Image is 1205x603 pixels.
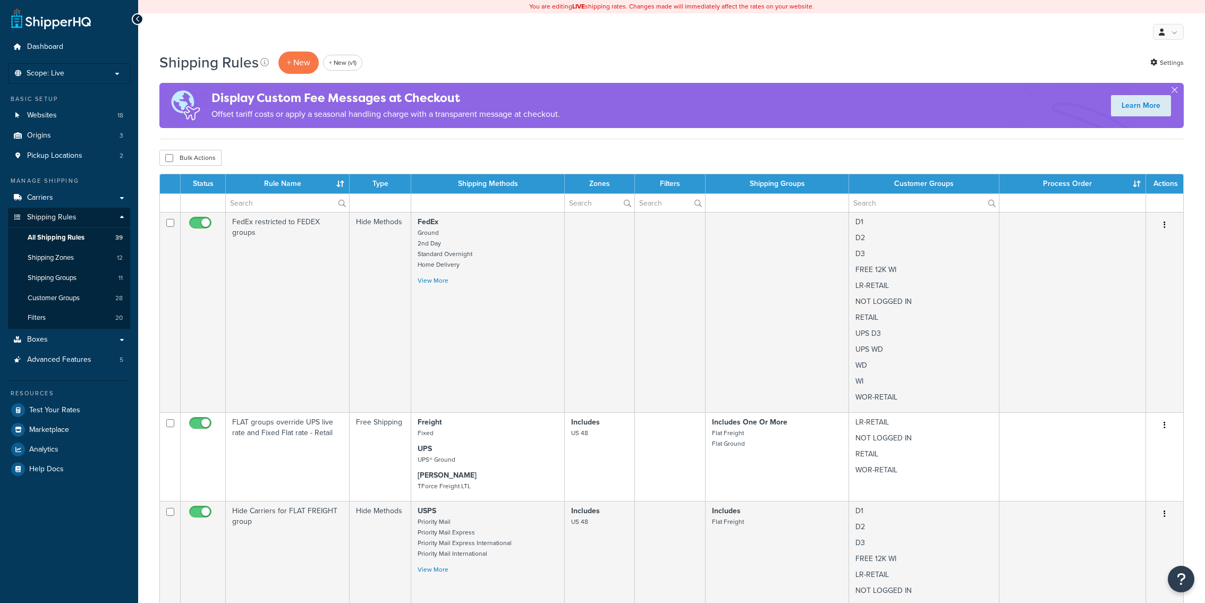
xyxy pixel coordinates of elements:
[418,216,438,227] strong: FedEx
[571,505,600,516] strong: Includes
[855,360,992,371] p: WD
[226,174,350,193] th: Rule Name : activate to sort column ascending
[712,417,787,428] strong: Includes One Or More
[8,188,130,208] a: Carriers
[211,89,560,107] h4: Display Custom Fee Messages at Checkout
[571,428,588,438] small: US 48
[1146,174,1183,193] th: Actions
[855,570,992,580] p: LR-RETAIL
[635,174,705,193] th: Filters
[8,350,130,370] a: Advanced Features 5
[8,228,130,248] a: All Shipping Rules 39
[226,194,349,212] input: Search
[8,460,130,479] a: Help Docs
[565,174,635,193] th: Zones
[8,228,130,248] li: All Shipping Rules
[849,174,999,193] th: Customer Groups
[28,233,84,242] span: All Shipping Rules
[8,288,130,308] li: Customer Groups
[29,465,64,474] span: Help Docs
[28,313,46,322] span: Filters
[855,376,992,387] p: WI
[159,150,222,166] button: Bulk Actions
[27,213,77,222] span: Shipping Rules
[27,111,57,120] span: Websites
[565,194,634,212] input: Search
[115,233,123,242] span: 39
[120,131,123,140] span: 3
[855,296,992,307] p: NOT LOGGED IN
[117,111,123,120] span: 18
[855,449,992,460] p: RETAIL
[8,176,130,185] div: Manage Shipping
[278,52,319,73] p: + New
[855,249,992,259] p: D3
[8,350,130,370] li: Advanced Features
[350,212,411,412] td: Hide Methods
[855,328,992,339] p: UPS D3
[418,443,432,454] strong: UPS
[8,126,130,146] a: Origins 3
[8,420,130,439] a: Marketplace
[323,55,362,71] a: + New (v1)
[8,288,130,308] a: Customer Groups 28
[226,212,350,412] td: FedEx restricted to FEDEX groups
[27,335,48,344] span: Boxes
[855,522,992,532] p: D2
[855,465,992,475] p: WOR-RETAIL
[418,565,448,574] a: View More
[999,174,1146,193] th: Process Order : activate to sort column ascending
[8,401,130,420] li: Test Your Rates
[8,208,130,227] a: Shipping Rules
[418,428,434,438] small: Fixed
[712,505,741,516] strong: Includes
[418,455,455,464] small: UPS® Ground
[418,276,448,285] a: View More
[8,208,130,329] li: Shipping Rules
[117,253,123,262] span: 12
[226,412,350,501] td: FLAT groups override UPS live rate and Fixed Flat rate - Retail
[571,417,600,428] strong: Includes
[855,554,992,564] p: FREE 12K WI
[849,412,999,501] td: LR-RETAIL
[28,253,74,262] span: Shipping Zones
[849,212,999,412] td: D1
[27,193,53,202] span: Carriers
[8,37,130,57] li: Dashboard
[8,389,130,398] div: Resources
[8,330,130,350] a: Boxes
[8,146,130,166] a: Pickup Locations 2
[28,274,77,283] span: Shipping Groups
[855,233,992,243] p: D2
[115,313,123,322] span: 20
[118,274,123,283] span: 11
[27,43,63,52] span: Dashboard
[571,517,588,526] small: US 48
[418,228,472,269] small: Ground 2nd Day Standard Overnight Home Delivery
[27,355,91,364] span: Advanced Features
[855,344,992,355] p: UPS WD
[849,194,998,212] input: Search
[635,194,705,212] input: Search
[8,126,130,146] li: Origins
[411,174,565,193] th: Shipping Methods
[706,174,849,193] th: Shipping Groups
[855,281,992,291] p: LR-RETAIL
[712,428,745,448] small: Flat Freight Flat Ground
[29,445,58,454] span: Analytics
[8,146,130,166] li: Pickup Locations
[855,265,992,275] p: FREE 12K WI
[350,174,411,193] th: Type
[27,69,64,78] span: Scope: Live
[1168,566,1194,592] button: Open Resource Center
[211,107,560,122] p: Offset tariff costs or apply a seasonal handling charge with a transparent message at checkout.
[418,517,512,558] small: Priority Mail Priority Mail Express Priority Mail Express International Priority Mail International
[8,106,130,125] a: Websites 18
[8,248,130,268] li: Shipping Zones
[120,355,123,364] span: 5
[115,294,123,303] span: 28
[29,406,80,415] span: Test Your Rates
